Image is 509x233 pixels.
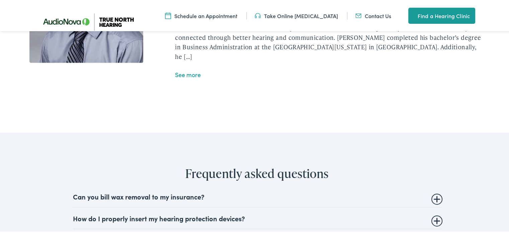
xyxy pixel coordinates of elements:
a: Find a Hearing Clinic [408,7,475,23]
a: See more [175,69,201,78]
summary: How do I properly insert my hearing protection devices? [73,213,441,221]
img: Icon symbolizing a calendar in color code ffb348 [165,11,171,18]
img: Headphones icon in color code ffb348 [255,11,261,18]
div: [PERSON_NAME] is a Hearing Instrument Specialist and a hearing care provider from [GEOGRAPHIC_DAT... [175,3,485,61]
img: Mail icon in color code ffb348, used for communication purposes [355,11,361,18]
img: utility icon [408,11,414,19]
h2: Frequently asked questions [20,165,493,180]
a: Schedule an Appointment [165,11,237,18]
summary: Can you bill wax removal to my insurance? [73,191,441,199]
a: Contact Us [355,11,391,18]
a: Take Online [MEDICAL_DATA] [255,11,338,18]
